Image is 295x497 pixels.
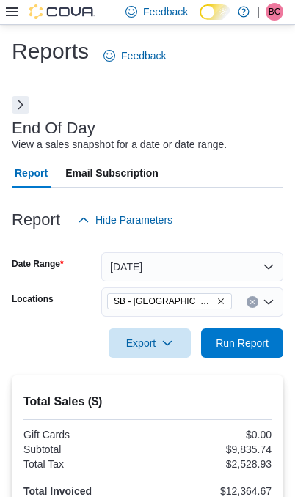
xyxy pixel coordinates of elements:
[150,443,272,455] div: $9,835.74
[150,458,272,470] div: $2,528.93
[72,205,178,235] button: Hide Parameters
[95,213,172,227] span: Hide Parameters
[98,41,172,70] a: Feedback
[12,37,89,66] h1: Reports
[12,119,95,137] h3: End Of Day
[201,328,283,358] button: Run Report
[12,96,29,114] button: Next
[29,4,95,19] img: Cova
[23,458,145,470] div: Total Tax
[121,48,166,63] span: Feedback
[263,296,274,308] button: Open list of options
[12,137,227,152] div: View a sales snapshot for a date or date range.
[150,429,272,441] div: $0.00
[200,20,200,21] span: Dark Mode
[23,485,92,497] strong: Total Invoiced
[247,296,258,308] button: Clear input
[23,393,272,411] h2: Total Sales ($)
[143,4,188,19] span: Feedback
[266,3,283,21] div: Brennan Croy
[12,258,64,270] label: Date Range
[107,293,232,309] span: SB - Federal Heights
[15,158,48,188] span: Report
[117,328,182,358] span: Export
[65,158,159,188] span: Email Subscription
[101,252,283,281] button: [DATE]
[216,297,225,306] button: Remove SB - Federal Heights from selection in this group
[109,328,191,358] button: Export
[269,3,281,21] span: BC
[114,294,214,309] span: SB - [GEOGRAPHIC_DATA]
[200,4,230,20] input: Dark Mode
[216,336,269,350] span: Run Report
[257,3,260,21] p: |
[150,485,272,497] div: $12,364.67
[23,443,145,455] div: Subtotal
[12,211,60,229] h3: Report
[12,293,54,305] label: Locations
[23,429,145,441] div: Gift Cards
